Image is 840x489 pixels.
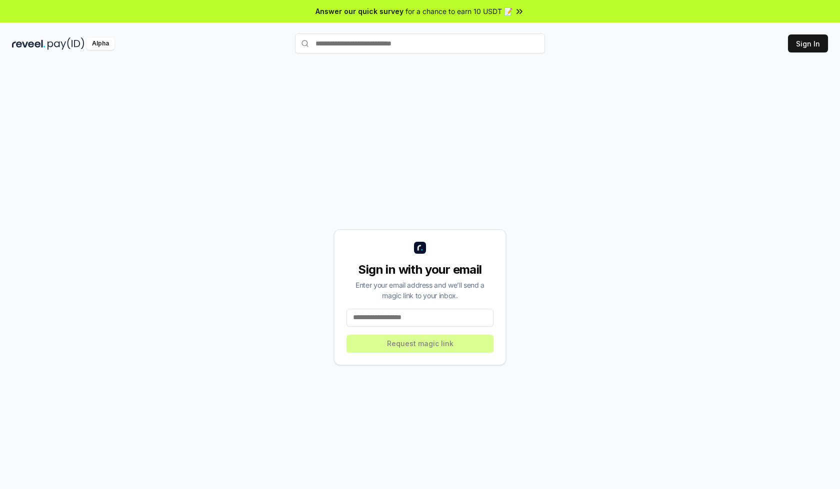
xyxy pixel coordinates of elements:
[12,37,45,50] img: reveel_dark
[414,242,426,254] img: logo_small
[346,262,493,278] div: Sign in with your email
[47,37,84,50] img: pay_id
[346,280,493,301] div: Enter your email address and we’ll send a magic link to your inbox.
[315,6,403,16] span: Answer our quick survey
[86,37,114,50] div: Alpha
[788,34,828,52] button: Sign In
[405,6,512,16] span: for a chance to earn 10 USDT 📝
